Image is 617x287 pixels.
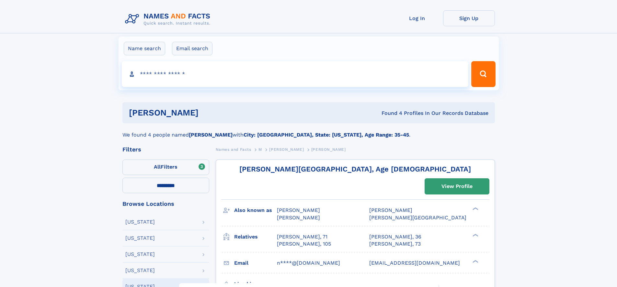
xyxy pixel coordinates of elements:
div: ❯ [471,259,479,263]
a: [PERSON_NAME], 73 [369,240,421,248]
div: [US_STATE] [125,236,155,241]
label: Name search [124,42,165,55]
span: [PERSON_NAME] [277,215,320,221]
div: Found 4 Profiles In Our Records Database [290,110,488,117]
a: Log In [391,10,443,26]
span: All [154,164,161,170]
a: Sign Up [443,10,495,26]
a: [PERSON_NAME], 71 [277,233,327,240]
div: View Profile [441,179,473,194]
div: Filters [122,147,209,152]
img: Logo Names and Facts [122,10,216,28]
div: ❯ [471,233,479,237]
div: We found 4 people named with . [122,123,495,139]
span: [PERSON_NAME] [269,147,304,152]
span: [PERSON_NAME] [277,207,320,213]
h3: Relatives [234,231,277,242]
label: Filters [122,160,209,175]
h3: Email [234,258,277,269]
b: [PERSON_NAME] [189,132,233,138]
a: M [258,145,262,153]
a: [PERSON_NAME], 36 [369,233,421,240]
div: ❯ [471,207,479,211]
h1: [PERSON_NAME] [129,109,290,117]
div: Browse Locations [122,201,209,207]
div: [US_STATE] [125,219,155,225]
div: [US_STATE] [125,268,155,273]
span: M [258,147,262,152]
a: [PERSON_NAME] [269,145,304,153]
span: [EMAIL_ADDRESS][DOMAIN_NAME] [369,260,460,266]
span: [PERSON_NAME] [369,207,412,213]
a: [PERSON_NAME][GEOGRAPHIC_DATA], Age [DEMOGRAPHIC_DATA] [239,165,471,173]
button: Search Button [471,61,495,87]
a: View Profile [425,179,489,194]
input: search input [122,61,469,87]
h3: Also known as [234,205,277,216]
label: Email search [172,42,212,55]
div: [US_STATE] [125,252,155,257]
span: [PERSON_NAME][GEOGRAPHIC_DATA] [369,215,466,221]
span: [PERSON_NAME] [311,147,346,152]
b: City: [GEOGRAPHIC_DATA], State: [US_STATE], Age Range: 35-45 [244,132,409,138]
a: [PERSON_NAME], 105 [277,240,331,248]
a: Names and Facts [216,145,251,153]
